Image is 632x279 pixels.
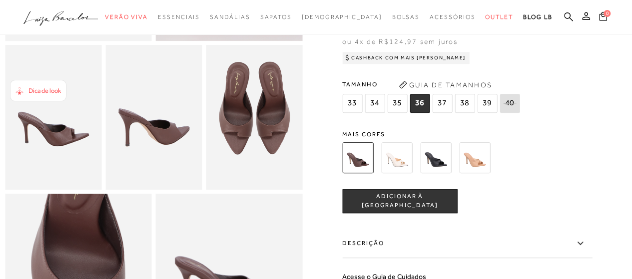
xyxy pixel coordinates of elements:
[523,8,552,26] a: BLOG LB
[342,229,592,258] label: Descrição
[342,52,470,64] div: Cashback com Mais [PERSON_NAME]
[420,142,451,173] img: MULE DE DEDO COM SALTO ALTO EM COURO PRETO
[210,8,250,26] a: categoryNavScreenReaderText
[260,13,291,20] span: Sapatos
[105,13,148,20] span: Verão Viva
[459,142,490,173] img: SANDÁLIA DE DEDO EM COURO BEGE BLUSH E SALTO ALTO FINO
[387,94,407,113] span: 35
[500,94,520,113] span: 40
[342,94,362,113] span: 33
[485,8,513,26] a: categoryNavScreenReaderText
[596,11,610,24] button: 0
[210,13,250,20] span: Sandálias
[395,77,495,93] button: Guia de Tamanhos
[342,131,592,137] span: Mais cores
[302,8,382,26] a: noSubCategoriesText
[477,94,497,113] span: 39
[430,8,475,26] a: categoryNavScreenReaderText
[260,8,291,26] a: categoryNavScreenReaderText
[485,13,513,20] span: Outlet
[523,13,552,20] span: BLOG LB
[342,189,457,213] button: ADICIONAR À [GEOGRAPHIC_DATA]
[430,13,475,20] span: Acessórios
[158,8,200,26] a: categoryNavScreenReaderText
[28,87,61,94] span: Dica de look
[604,10,611,17] span: 0
[343,193,457,210] span: ADICIONAR À [GEOGRAPHIC_DATA]
[381,142,412,173] img: MULE DE DEDO COM SALTO ALTO EM COURO OFF WHITE
[105,45,202,190] img: image
[410,94,430,113] span: 36
[158,13,200,20] span: Essenciais
[342,142,373,173] img: MULE DE DEDO COM SALTO ALTO EM COURO CAFÉ
[206,45,302,190] img: image
[455,94,475,113] span: 38
[365,94,385,113] span: 34
[432,94,452,113] span: 37
[392,13,420,20] span: Bolsas
[5,45,101,190] img: image
[392,8,420,26] a: categoryNavScreenReaderText
[342,37,458,45] span: ou 4x de R$124,97 sem juros
[105,8,148,26] a: categoryNavScreenReaderText
[342,77,522,92] span: Tamanho
[302,13,382,20] span: [DEMOGRAPHIC_DATA]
